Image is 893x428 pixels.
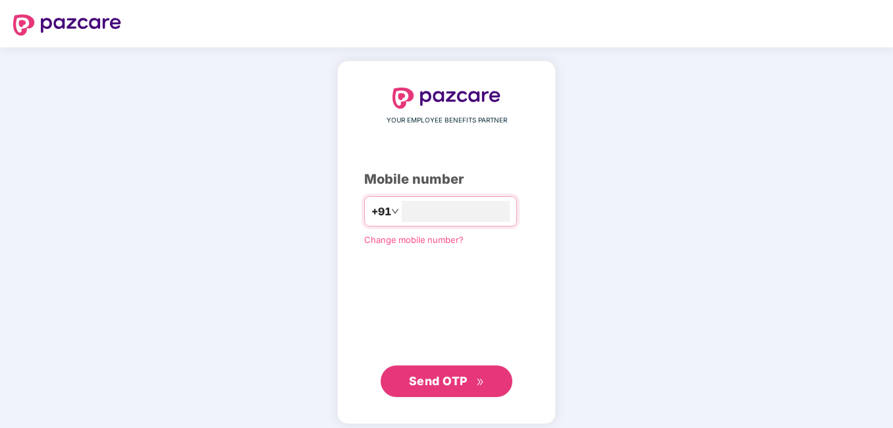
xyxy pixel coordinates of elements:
img: logo [392,88,501,109]
a: Change mobile number? [364,234,464,245]
button: Send OTPdouble-right [381,365,512,397]
span: down [391,207,399,215]
span: YOUR EMPLOYEE BENEFITS PARTNER [387,115,507,126]
img: logo [13,14,121,36]
span: Send OTP [409,374,468,388]
div: Mobile number [364,169,529,190]
span: +91 [371,203,391,220]
span: double-right [476,378,485,387]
